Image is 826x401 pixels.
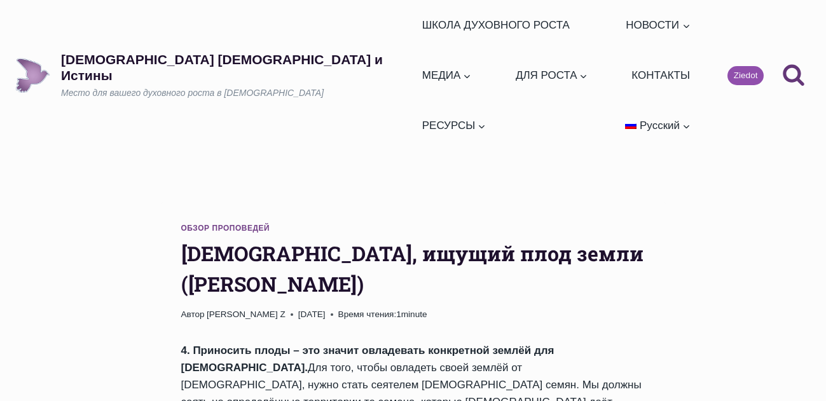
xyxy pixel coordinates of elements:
[298,308,326,322] time: [DATE]
[181,308,205,322] span: Автор
[422,117,486,134] span: РЕСУРСЫ
[15,58,50,93] img: Draudze Gars un Patiesība
[61,51,416,83] p: [DEMOGRAPHIC_DATA] [DEMOGRAPHIC_DATA] и Истины
[626,17,691,34] span: НОВОСТИ
[401,309,427,319] span: minute
[515,67,588,84] span: ДЛЯ РОСТА
[416,100,492,151] a: РЕСУРСЫ
[776,58,811,93] button: Показать форму поиска
[338,308,427,322] span: 1
[181,224,270,233] a: Обзор проповедей
[619,100,696,151] a: Русский
[422,67,471,84] span: МЕДИА
[510,50,593,100] a: ДЛЯ РОСТА
[181,344,554,374] strong: 4. Приносить плоды – это значит овладевать конкретной землёй для [DEMOGRAPHIC_DATA].
[15,51,416,100] a: [DEMOGRAPHIC_DATA] [DEMOGRAPHIC_DATA] и ИстиныМесто для вашего духовного роста в [DEMOGRAPHIC_DATA]
[338,309,397,319] span: Время чтения:
[640,119,680,132] span: Русский
[181,238,645,299] h1: [DEMOGRAPHIC_DATA], ищущий плод земли ([PERSON_NAME])
[207,309,286,319] a: [PERSON_NAME] Z
[416,50,477,100] a: МЕДИА
[61,87,416,100] p: Место для вашего духовного роста в [DEMOGRAPHIC_DATA]
[727,66,764,85] a: Ziedot
[626,50,696,100] a: КОНТАКТЫ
